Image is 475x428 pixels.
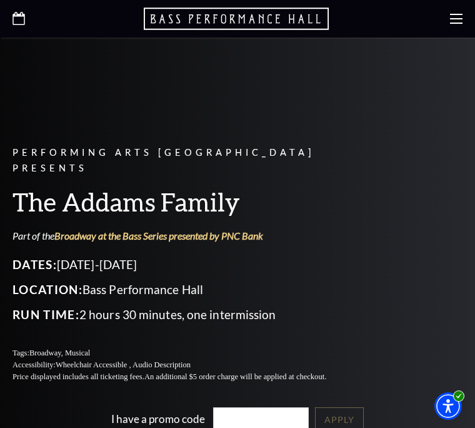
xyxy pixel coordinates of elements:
[12,347,356,359] p: Tags:
[12,305,356,325] p: 2 hours 30 minutes, one intermission
[144,6,331,31] a: Open this option
[434,392,462,420] div: Accessibility Menu
[12,280,356,300] p: Bass Performance Hall
[144,372,326,381] span: An additional $5 order charge will be applied at checkout.
[12,359,356,371] p: Accessibility:
[111,412,205,425] label: I have a promo code
[453,390,464,402] img: Accessibility menu is on
[12,371,356,383] p: Price displayed includes all ticketing fees.
[54,230,263,242] a: Broadway at the Bass Series presented by PNC Bank - open in a new tab
[29,349,90,357] span: Broadway, Musical
[12,257,57,272] span: Dates:
[12,307,79,322] span: Run Time:
[12,145,356,176] p: Performing Arts [GEOGRAPHIC_DATA] Presents
[12,186,356,218] h3: The Addams Family
[56,360,191,369] span: Wheelchair Accessible , Audio Description
[12,12,25,26] a: Open this option
[12,229,356,243] p: Part of the
[12,282,82,297] span: Location:
[12,255,356,275] p: [DATE]-[DATE]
